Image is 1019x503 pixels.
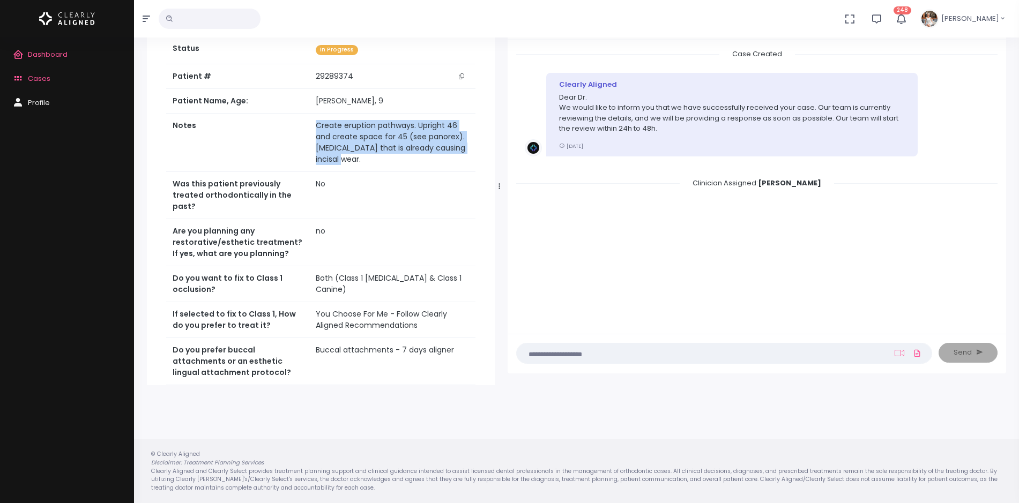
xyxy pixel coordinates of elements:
td: Both (Class 1 [MEDICAL_DATA] & Class 1 Canine) [309,266,475,302]
p: Dear Dr. We would like to inform you that we have successfully received your case. Our team is cu... [559,92,905,134]
span: 248 [894,6,911,14]
img: Logo Horizontal [39,7,95,30]
b: [PERSON_NAME] [758,178,821,188]
span: Dashboard [28,49,68,59]
th: Status [166,36,309,64]
td: Buccal attachments - 7 days aligner [309,338,475,385]
span: [PERSON_NAME] [941,13,999,24]
small: [DATE] [559,142,583,149]
th: Was this patient previously treated orthodontically in the past? [166,172,309,219]
img: Header Avatar [920,9,939,28]
th: Patient Name, Age: [166,89,309,114]
span: Clinician Assigned: [680,175,834,191]
td: no [309,219,475,266]
em: Disclaimer: Treatment Planning Services [151,459,264,467]
div: Clearly Aligned [559,79,905,90]
th: Do you want to fix to Class 1 occlusion? [166,266,309,302]
div: © Clearly Aligned Clearly Aligned and Clearly Select provides treatment planning support and clin... [140,450,1013,492]
td: You Choose For Me - Follow Clearly Aligned Recommendations [309,302,475,338]
a: Add Loom Video [892,349,906,357]
td: 29289374 [309,64,475,89]
span: Cases [28,73,50,84]
td: [PERSON_NAME], 9 [309,89,475,114]
div: scrollable content [516,49,998,322]
td: Create eruption pathways. Upright 46 and create space for 45 (see panorex). [MEDICAL_DATA] that i... [309,114,475,172]
th: Do you prefer buccal attachments or an esthetic lingual attachment protocol? [166,338,309,385]
td: No [309,172,475,219]
th: Patient # [166,64,309,89]
span: Profile [28,97,50,108]
span: In Progress [316,45,358,55]
th: Notes [166,114,309,172]
a: Add Files [911,343,924,363]
th: If selected to fix to Class 1, How do you prefer to treat it? [166,302,309,338]
span: Case Created [719,46,795,62]
th: Are you planning any restorative/esthetic treatment? If yes, what are you planning? [166,219,309,266]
